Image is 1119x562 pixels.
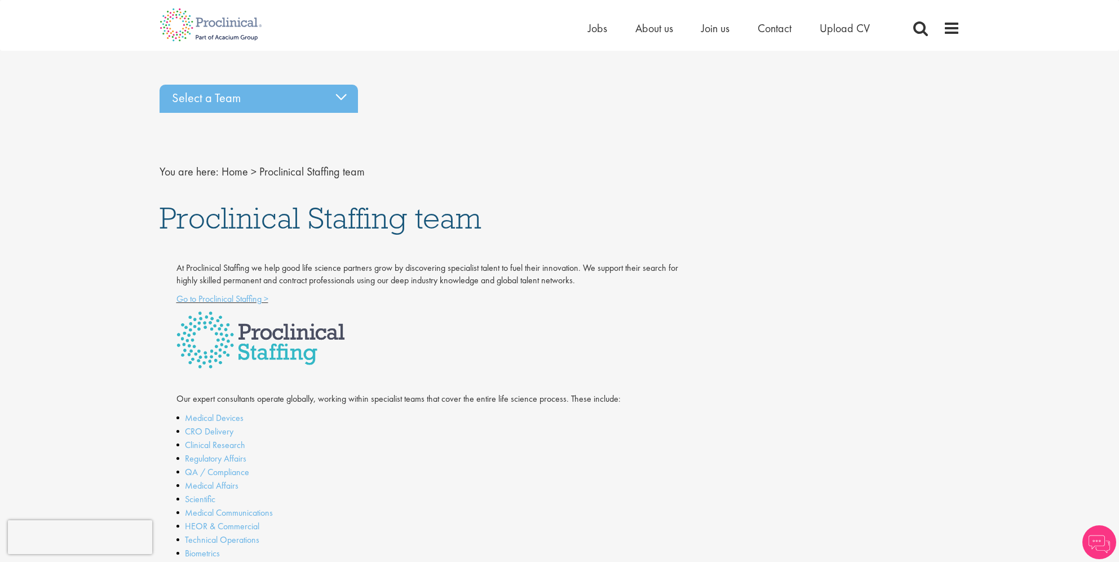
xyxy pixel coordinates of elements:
[185,520,259,532] a: HEOR & Commercial
[635,21,673,36] a: About us
[820,21,870,36] a: Upload CV
[185,480,238,491] a: Medical Affairs
[185,453,246,464] a: Regulatory Affairs
[176,393,682,406] p: Our expert consultants operate globally, working within specialist teams that cover the entire li...
[185,412,244,424] a: Medical Devices
[160,85,358,113] div: Select a Team
[259,164,365,179] span: Proclinical Staffing team
[8,520,152,554] iframe: reCAPTCHA
[160,164,219,179] span: You are here:
[176,293,268,305] a: Go to Proclinical Staffing >
[588,21,607,36] a: Jobs
[185,507,273,519] a: Medical Communications
[222,164,248,179] a: breadcrumb link
[185,547,220,559] a: Biometrics
[176,262,682,288] p: At Proclinical Staffing we help good life science partners grow by discovering specialist talent ...
[758,21,791,36] a: Contact
[185,493,215,505] a: Scientific
[160,199,481,237] span: Proclinical Staffing team
[185,466,249,478] a: QA / Compliance
[1082,525,1116,559] img: Chatbot
[185,534,259,546] a: Technical Operations
[185,425,233,437] a: CRO Delivery
[251,164,256,179] span: >
[701,21,729,36] a: Join us
[176,311,345,368] img: Proclinical Staffing
[185,439,245,451] a: Clinical Research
